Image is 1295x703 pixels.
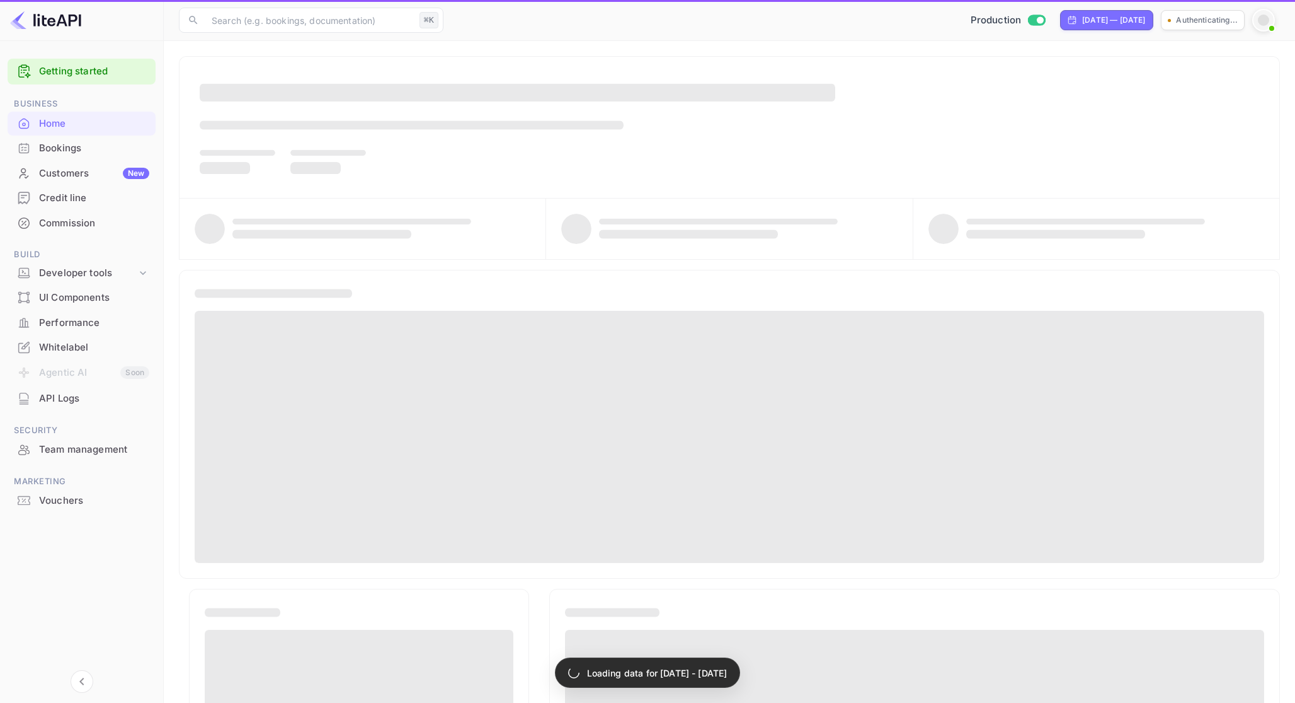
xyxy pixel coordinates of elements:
span: Production [971,13,1022,28]
div: Team management [39,443,149,457]
div: Bookings [39,141,149,156]
a: Whitelabel [8,335,156,359]
div: Credit line [39,191,149,206]
div: Bookings [8,136,156,161]
div: ⌘K [419,12,438,28]
div: Developer tools [8,262,156,284]
span: Security [8,424,156,438]
img: LiteAPI logo [10,10,81,30]
div: Whitelabel [8,335,156,360]
a: UI Components [8,286,156,309]
div: Click to change the date range period [1060,10,1153,30]
div: Performance [8,311,156,335]
a: CustomersNew [8,161,156,185]
div: Vouchers [39,494,149,508]
div: Customers [39,166,149,181]
div: CustomersNew [8,161,156,186]
div: Vouchers [8,489,156,513]
a: Vouchers [8,489,156,512]
div: Team management [8,438,156,462]
span: Business [8,97,156,111]
p: Loading data for [DATE] - [DATE] [587,666,727,680]
div: Home [39,117,149,131]
div: API Logs [8,386,156,411]
p: Authenticating... [1176,15,1238,26]
div: Commission [8,211,156,236]
input: Search (e.g. bookings, documentation) [204,8,414,33]
div: New [123,168,149,179]
a: Getting started [39,64,149,79]
div: Home [8,112,156,136]
div: Whitelabel [39,340,149,355]
a: Commission [8,211,156,235]
div: UI Components [39,291,149,305]
div: Developer tools [39,266,137,281]
div: Getting started [8,59,156,84]
div: UI Components [8,286,156,310]
button: Collapse navigation [71,670,93,693]
div: Switch to Sandbox mode [966,13,1051,28]
div: [DATE] — [DATE] [1082,15,1145,26]
div: Credit line [8,186,156,211]
div: Performance [39,316,149,330]
div: API Logs [39,392,149,406]
span: Marketing [8,475,156,489]
a: Bookings [8,136,156,160]
a: Performance [8,311,156,334]
div: Commission [39,216,149,231]
a: Home [8,112,156,135]
a: Team management [8,438,156,461]
span: Build [8,248,156,262]
a: Credit line [8,186,156,209]
a: API Logs [8,386,156,410]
